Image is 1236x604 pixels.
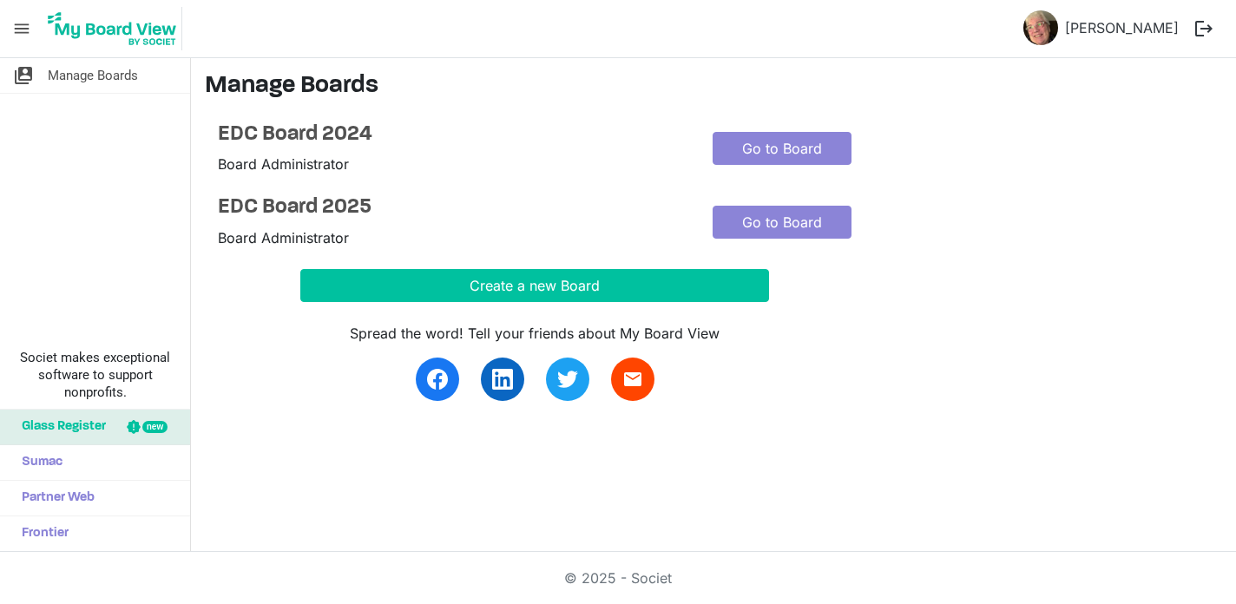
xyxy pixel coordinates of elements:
[300,269,769,302] button: Create a new Board
[43,7,189,50] a: My Board View Logo
[622,369,643,390] span: email
[218,229,349,246] span: Board Administrator
[1023,10,1058,45] img: PBcu2jDvg7QGMKgoOufHRIIikigGA7b4rzU_JPaBs8kWDLQ_Ur80ZInsSXIZPAupHRttvsQ2JXBLJFIA_xW-Pw_thumb.png
[43,7,182,50] img: My Board View Logo
[205,72,1222,102] h3: Manage Boards
[564,569,672,587] a: © 2025 - Societ
[48,58,138,93] span: Manage Boards
[1058,10,1186,45] a: [PERSON_NAME]
[218,155,349,173] span: Board Administrator
[218,122,687,148] a: EDC Board 2024
[13,58,34,93] span: switch_account
[557,369,578,390] img: twitter.svg
[611,358,654,401] a: email
[13,410,106,444] span: Glass Register
[8,349,182,401] span: Societ makes exceptional software to support nonprofits.
[5,12,38,45] span: menu
[492,369,513,390] img: linkedin.svg
[300,323,769,344] div: Spread the word! Tell your friends about My Board View
[218,195,687,220] a: EDC Board 2025
[713,206,851,239] a: Go to Board
[1186,10,1222,47] button: logout
[713,132,851,165] a: Go to Board
[142,421,168,433] div: new
[13,445,62,480] span: Sumac
[427,369,448,390] img: facebook.svg
[13,516,69,551] span: Frontier
[13,481,95,515] span: Partner Web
